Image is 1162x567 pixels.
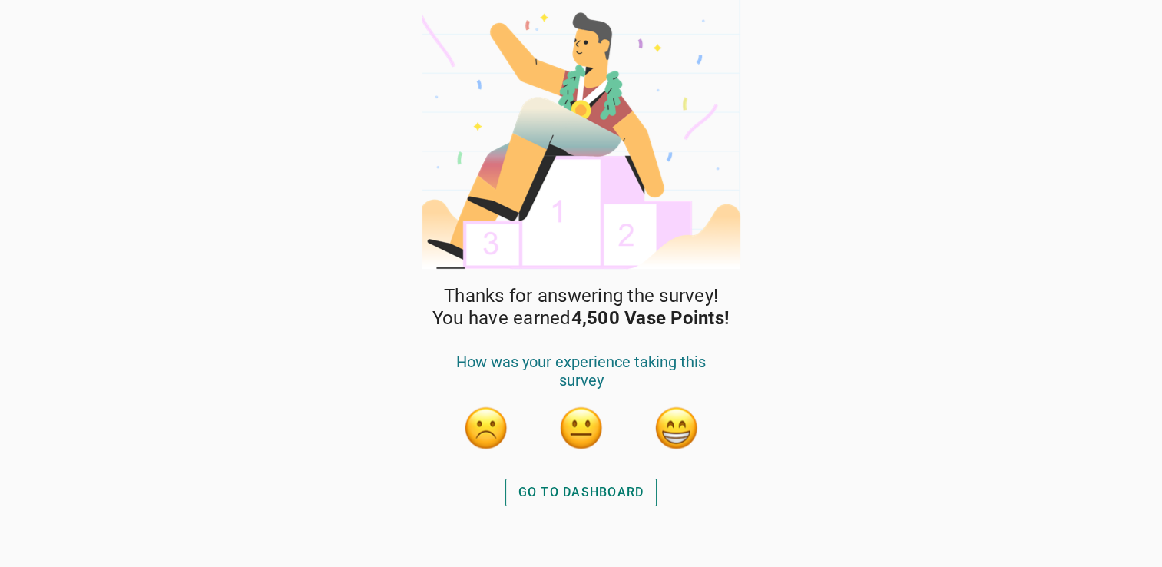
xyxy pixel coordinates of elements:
strong: 4,500 Vase Points! [571,307,730,329]
span: You have earned [432,307,730,330]
button: GO TO DASHBOARD [505,479,657,506]
span: Thanks for answering the survey! [444,285,718,307]
div: GO TO DASHBOARD [518,483,644,502]
div: How was your experience taking this survey [439,353,724,405]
